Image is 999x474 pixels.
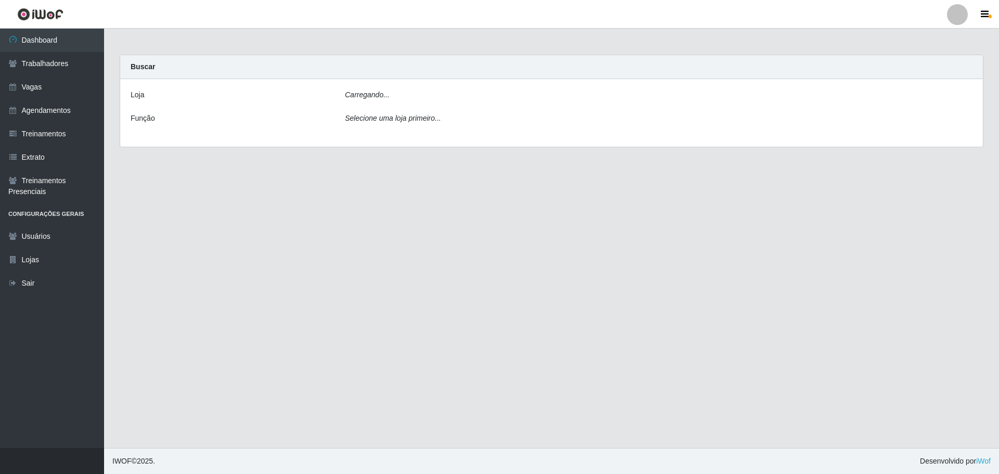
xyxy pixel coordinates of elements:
[17,8,63,21] img: CoreUI Logo
[112,456,155,467] span: © 2025 .
[345,91,390,99] i: Carregando...
[131,89,144,100] label: Loja
[131,113,155,124] label: Função
[345,114,441,122] i: Selecione uma loja primeiro...
[920,456,991,467] span: Desenvolvido por
[112,457,132,465] span: IWOF
[976,457,991,465] a: iWof
[131,62,155,71] strong: Buscar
